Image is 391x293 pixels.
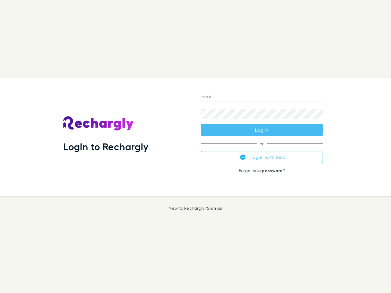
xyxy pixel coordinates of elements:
p: New to Rechargly? [169,206,223,211]
img: Xero's logo [240,154,246,160]
button: Log in [201,124,323,136]
p: Forgot your ? [201,168,323,173]
button: Log in with Xero [201,151,323,163]
img: Rechargly's Logo [63,116,134,131]
h1: Login to Rechargly [63,141,148,152]
a: password [262,168,283,173]
a: Sign up [207,205,222,211]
